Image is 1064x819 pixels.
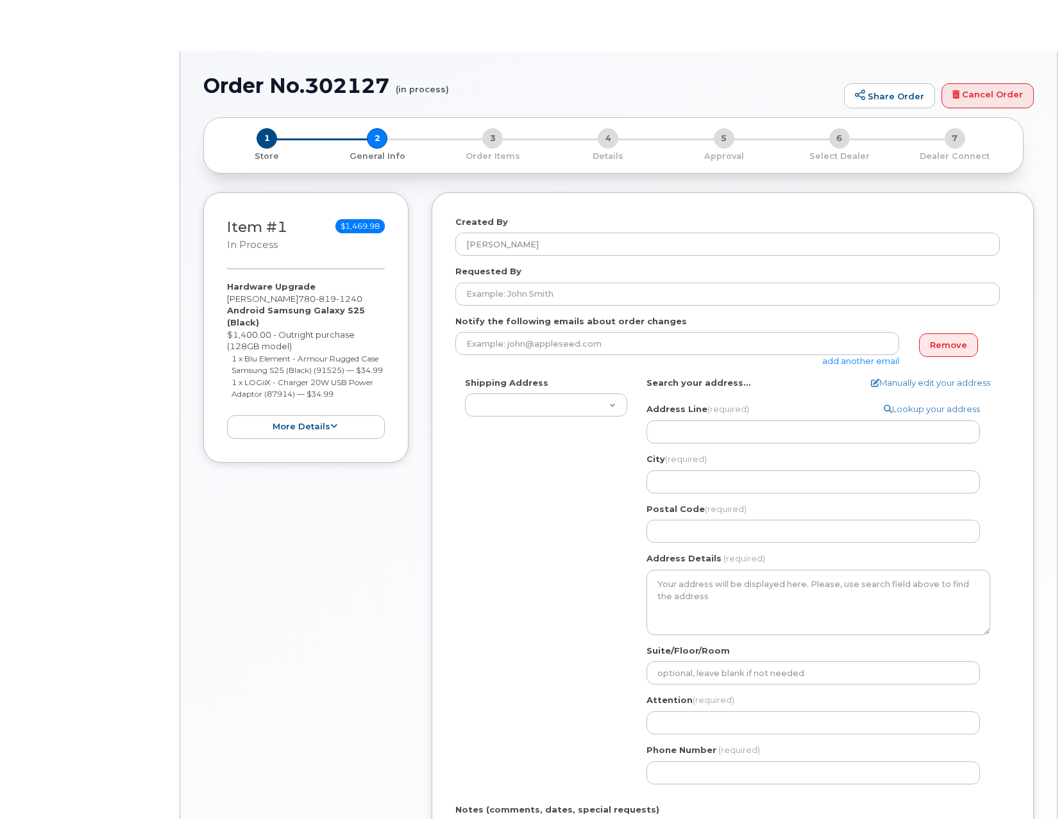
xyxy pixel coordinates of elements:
[646,453,707,465] label: City
[718,745,760,755] span: (required)
[942,83,1034,109] a: Cancel Order
[232,354,383,376] small: 1 x Blu Element - Armour Rugged Case Samsung S25 (Black) (91525) — $34.99
[871,377,990,389] a: Manually edit your address
[455,804,659,816] label: Notes (comments, dates, special requests)
[723,553,765,563] span: (required)
[227,415,385,439] button: more details
[646,552,722,565] label: Address Details
[232,377,373,399] small: 1 x LOGiiX - Charger 20W USB Power Adaptor (87914) — $34.99
[646,661,980,684] input: optional, leave blank if not needed
[335,219,385,233] span: $1,469.98
[646,744,716,756] label: Phone Number
[919,333,978,357] a: Remove
[214,149,319,162] a: 1 Store
[227,239,278,251] small: in process
[227,281,316,292] strong: Hardware Upgrade
[227,219,287,252] h3: Item #1
[396,74,449,94] small: (in process)
[227,281,385,438] div: [PERSON_NAME] $1,400.00 - Outright purchase (128GB model)
[203,74,838,97] h1: Order No.302127
[707,404,749,414] span: (required)
[455,283,1000,306] input: Example: John Smith
[465,377,548,389] label: Shipping Address
[455,315,687,327] label: Notify the following emails about order changes
[455,216,508,228] label: Created By
[646,645,730,657] label: Suite/Floor/Room
[693,695,734,705] span: (required)
[316,294,336,304] span: 819
[884,403,980,415] a: Lookup your address
[844,83,935,109] a: Share Order
[455,265,521,277] label: Requested By
[646,377,751,389] label: Search your address...
[336,294,362,304] span: 1240
[298,294,362,304] span: 780
[257,128,277,149] span: 1
[665,454,707,464] span: (required)
[455,332,899,355] input: Example: john@appleseed.com
[219,151,314,162] p: Store
[646,694,734,706] label: Attention
[227,305,365,327] strong: Android Samsung Galaxy S25 (Black)
[646,403,749,415] label: Address Line
[705,504,747,514] span: (required)
[646,503,747,515] label: Postal Code
[822,356,899,366] a: add another email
